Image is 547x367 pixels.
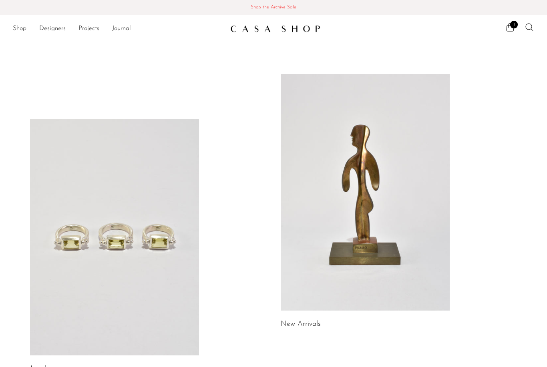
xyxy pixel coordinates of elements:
[13,22,224,36] nav: Desktop navigation
[112,24,131,34] a: Journal
[6,3,541,12] span: Shop the Archive Sale
[13,22,224,36] ul: NEW HEADER MENU
[39,24,66,34] a: Designers
[13,24,26,34] a: Shop
[281,321,321,328] a: New Arrivals
[78,24,99,34] a: Projects
[510,21,518,28] span: 1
